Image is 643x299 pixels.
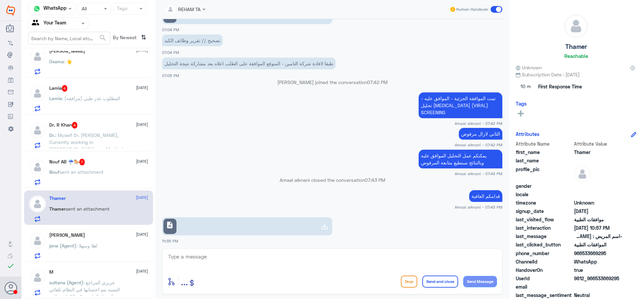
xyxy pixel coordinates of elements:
span: Nouf [49,169,60,175]
span: Dr. [49,132,55,138]
p: 16/8/2025, 7:04 PM [162,34,223,46]
button: Send and close [422,276,458,288]
span: Thamer [49,206,66,212]
span: last_clicked_button [516,241,573,248]
span: [DATE] [136,268,148,274]
h5: Dr. R Khan [49,122,78,129]
span: description [166,221,174,229]
span: [DATE] [136,85,148,91]
span: 07:04 PM [162,27,179,32]
span: last_interaction [516,224,573,231]
h5: Osama Mansour [49,48,85,54]
span: ChannelId [516,258,573,265]
button: ... [181,274,188,289]
span: gender [516,182,573,190]
span: : Myself Dr. [PERSON_NAME], Currently working in [GEOGRAPHIC_DATA] as a Medical Officer in [GEOGR... [49,132,123,229]
span: UserId [516,275,573,282]
span: Lamia [49,95,62,101]
span: null [574,283,623,290]
span: last_message [516,233,573,240]
span: null [574,182,623,190]
span: true [574,267,623,274]
span: 9812_966533669295 [574,275,623,282]
span: profile_pic [516,166,573,181]
p: 16/8/2025, 7:42 PM [419,92,502,118]
p: 16/8/2025, 7:43 PM [419,150,502,168]
span: Unknown [516,64,542,71]
span: Thamer [574,149,623,156]
i: check [7,262,15,270]
button: Drop [401,276,417,288]
img: defaultAdmin.png [29,232,46,249]
span: 07:04 PM [162,50,179,55]
span: موافقات الطبية [574,216,623,223]
span: Subscription Date : [DATE] [516,71,636,78]
span: 11:36 PM [162,239,178,243]
div: Tags [116,5,128,13]
span: timezone [516,199,573,206]
a: description [162,217,332,235]
span: [DATE] [136,231,148,237]
span: Osama [49,59,64,64]
span: Amaal alknani - 07:42 PM [455,142,502,148]
span: [DATE] [136,122,148,128]
span: 07:42 PM [367,79,387,85]
span: Amaal alknani - 07:42 PM [455,121,502,126]
button: Send Message [463,276,497,287]
span: [DATE] [136,158,148,164]
span: : المطلوب عذر طبي (مرافقه) [62,95,120,101]
span: 2025-04-27T08:13:22.133Z [574,208,623,215]
span: last_visited_flow [516,216,573,223]
span: 4 [72,122,78,129]
span: First Response Time [538,83,582,90]
span: الموافقات الطبية [574,241,623,248]
span: Attribute Name [516,140,573,147]
span: Unknown [574,199,623,206]
span: ... [181,275,188,287]
span: sent an attachment [66,206,110,212]
img: defaultAdmin.png [29,196,46,212]
h6: Tags [516,100,527,106]
span: 07:05 PM [162,73,179,78]
span: email [516,283,573,290]
span: jana (Agent) [49,243,76,248]
img: defaultAdmin.png [29,85,46,102]
span: By Newest [110,32,138,45]
span: search [99,34,107,42]
span: 2 [574,258,623,265]
span: 07:43 PM [365,177,385,183]
span: first_name [516,149,573,156]
span: 2025-08-16T19:57:22.166Z [574,224,623,231]
span: Amaal alknani - 07:43 PM [455,171,502,176]
span: HandoverOn [516,267,573,274]
h5: EYAD ASSIDMI [49,232,85,238]
img: defaultAdmin.png [29,159,46,175]
span: : 👆 [64,59,72,64]
h5: Nouf AB ☔️🐎 [49,159,85,165]
p: 16/8/2025, 7:42 PM [459,128,502,140]
span: sent an attachment [60,169,103,175]
span: Human Handover [456,6,488,12]
span: last_name [516,157,573,164]
span: -اسم المريض : ثامر محمد -رقم الهوية : 1048743338 -رقم الجوال : 0533669295 ما المطلوب؟ في تحاليل و... [574,233,623,240]
img: whatsapp.png [32,4,42,14]
img: yourTeam.svg [32,18,42,28]
p: 16/8/2025, 7:43 PM [469,190,502,202]
i: ⇅ [141,32,146,43]
span: 966533669295 [574,250,623,257]
img: defaultAdmin.png [29,48,46,65]
span: [DATE] [136,195,148,201]
img: Widebot Logo [6,5,15,16]
span: phone_number [516,250,573,257]
span: sultana (Agent) [49,280,83,285]
span: : اهلا وسهلا [76,243,97,248]
input: Search by Name, Local etc… [28,32,110,44]
img: defaultAdmin.png [565,15,587,38]
span: 7 [79,159,85,165]
h5: Thamer [49,196,66,201]
img: defaultAdmin.png [29,269,46,286]
button: Avatar [4,282,17,294]
span: null [574,191,623,198]
h5: Lamia [49,85,68,92]
h6: Reachable [564,53,588,59]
